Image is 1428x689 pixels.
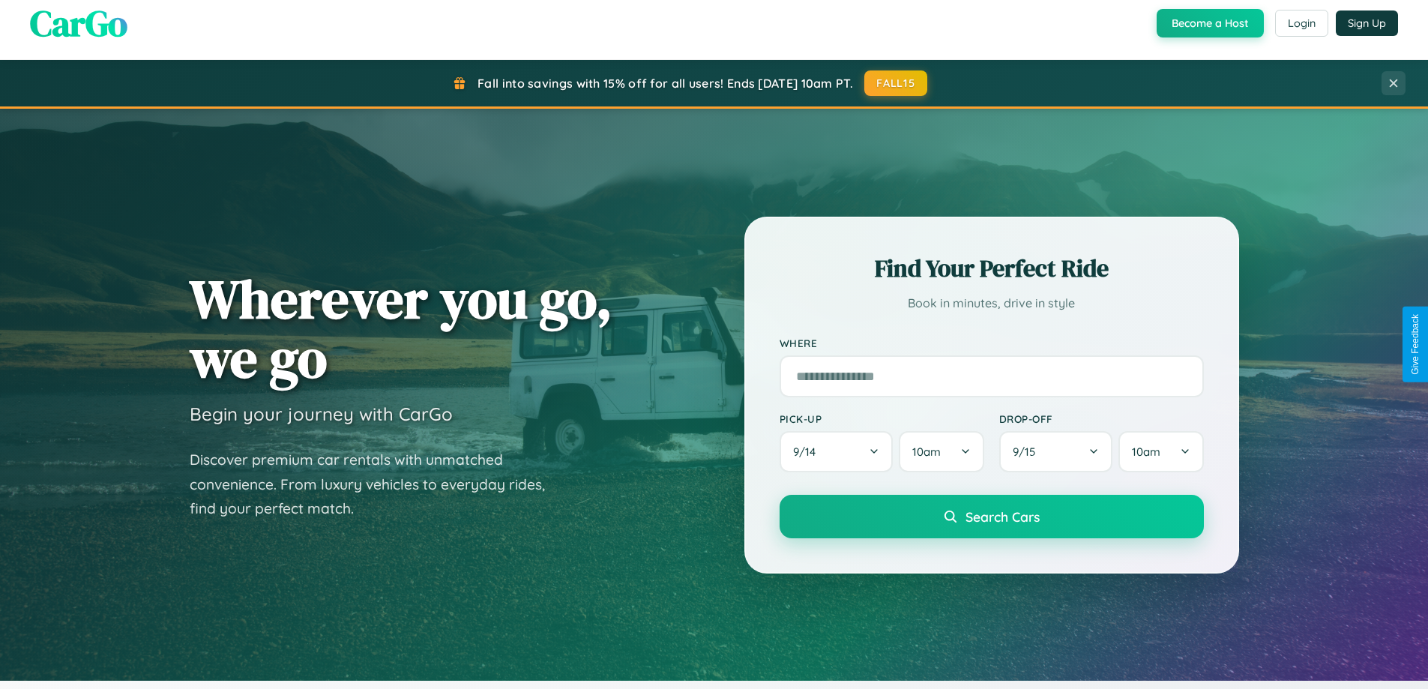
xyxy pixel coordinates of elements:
h3: Begin your journey with CarGo [190,403,453,425]
p: Book in minutes, drive in style [780,292,1204,314]
label: Drop-off [999,412,1204,425]
span: 10am [1132,445,1160,459]
p: Discover premium car rentals with unmatched convenience. From luxury vehicles to everyday rides, ... [190,448,564,521]
button: Login [1275,10,1328,37]
span: Search Cars [965,508,1040,525]
span: 9 / 15 [1013,445,1043,459]
label: Where [780,337,1204,349]
div: Give Feedback [1410,314,1421,375]
label: Pick-up [780,412,984,425]
button: 9/15 [999,431,1113,472]
span: 9 / 14 [793,445,823,459]
button: 10am [899,431,983,472]
h1: Wherever you go, we go [190,269,612,388]
button: Become a Host [1157,9,1264,37]
span: Fall into savings with 15% off for all users! Ends [DATE] 10am PT. [477,76,853,91]
h2: Find Your Perfect Ride [780,252,1204,285]
button: 9/14 [780,431,894,472]
span: 10am [912,445,941,459]
button: Sign Up [1336,10,1398,36]
button: FALL15 [864,70,927,96]
button: Search Cars [780,495,1204,538]
button: 10am [1118,431,1203,472]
